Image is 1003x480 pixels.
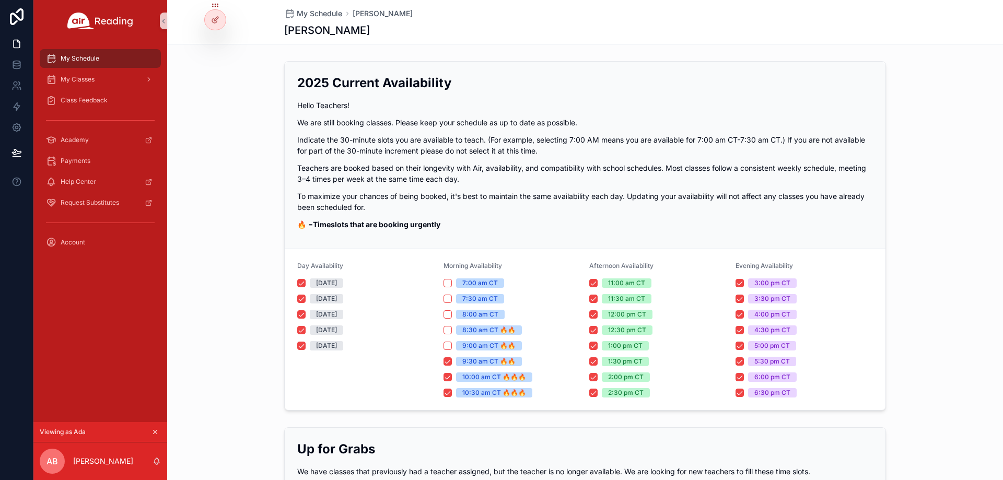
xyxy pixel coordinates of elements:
p: Hello Teachers! [297,100,873,111]
div: 4:30 pm CT [754,325,790,335]
strong: Timeslots that are booking urgently [313,220,440,229]
span: Viewing as Ada [40,428,86,436]
a: Payments [40,151,161,170]
h2: 2025 Current Availability [297,74,873,91]
a: Class Feedback [40,91,161,110]
span: AB [46,455,58,467]
a: My Schedule [284,8,342,19]
div: 8:30 am CT 🔥🔥 [462,325,516,335]
span: Morning Availability [444,262,502,270]
div: 6:30 pm CT [754,388,790,397]
div: 3:30 pm CT [754,294,790,303]
img: App logo [67,13,133,29]
div: 8:00 am CT [462,310,498,319]
a: [PERSON_NAME] [353,8,413,19]
div: 3:00 pm CT [754,278,790,288]
div: 12:00 pm CT [608,310,646,319]
span: Help Center [61,178,96,186]
div: 7:30 am CT [462,294,498,303]
p: We have classes that previously had a teacher assigned, but the teacher is no longer available. W... [297,466,873,477]
span: Account [61,238,85,247]
div: 5:30 pm CT [754,357,790,366]
a: Account [40,233,161,252]
div: 6:00 pm CT [754,372,790,382]
div: 11:30 am CT [608,294,645,303]
span: Payments [61,157,90,165]
p: 🔥 = [297,219,873,230]
span: Day Availability [297,262,343,270]
div: 2:30 pm CT [608,388,644,397]
span: My Schedule [297,8,342,19]
div: [DATE] [316,310,337,319]
div: [DATE] [316,294,337,303]
div: 10:00 am CT 🔥🔥🔥 [462,372,526,382]
span: My Classes [61,75,95,84]
div: 7:00 am CT [462,278,498,288]
a: Request Substitutes [40,193,161,212]
a: Help Center [40,172,161,191]
div: [DATE] [316,325,337,335]
span: Class Feedback [61,96,108,104]
a: Academy [40,131,161,149]
p: [PERSON_NAME] [73,456,133,466]
p: Indicate the 30-minute slots you are available to teach. (For example, selecting 7:00 AM means yo... [297,134,873,156]
div: 5:00 pm CT [754,341,790,350]
div: 2:00 pm CT [608,372,644,382]
div: 9:00 am CT 🔥🔥 [462,341,516,350]
div: 1:30 pm CT [608,357,643,366]
span: Afternoon Availability [589,262,654,270]
span: Academy [61,136,89,144]
h1: [PERSON_NAME] [284,23,370,38]
div: 4:00 pm CT [754,310,790,319]
div: 11:00 am CT [608,278,645,288]
p: Teachers are booked based on their longevity with Air, availability, and compatibility with schoo... [297,162,873,184]
div: [DATE] [316,341,337,350]
span: My Schedule [61,54,99,63]
span: Evening Availability [736,262,793,270]
div: scrollable content [33,42,167,265]
div: 9:30 am CT 🔥🔥 [462,357,516,366]
div: 1:00 pm CT [608,341,643,350]
div: [DATE] [316,278,337,288]
div: 10:30 am CT 🔥🔥🔥 [462,388,526,397]
p: To maximize your chances of being booked, it's best to maintain the same availability each day. U... [297,191,873,213]
div: 12:30 pm CT [608,325,646,335]
h2: Up for Grabs [297,440,873,458]
span: Request Substitutes [61,198,119,207]
a: My Classes [40,70,161,89]
a: My Schedule [40,49,161,68]
p: We are still booking classes. Please keep your schedule as up to date as possible. [297,117,873,128]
